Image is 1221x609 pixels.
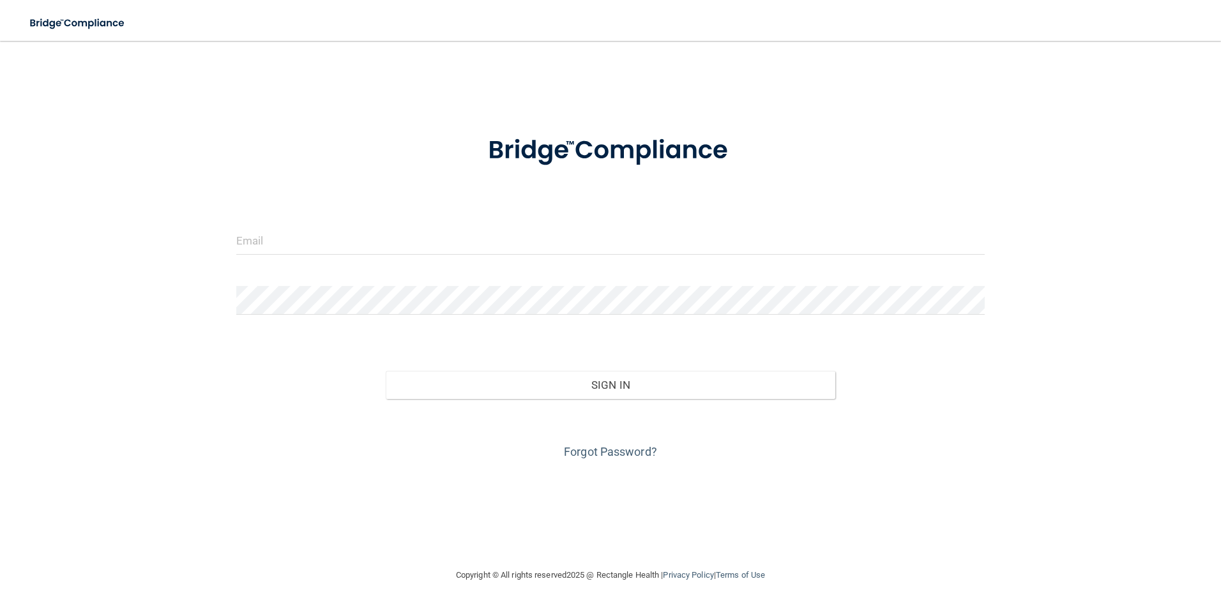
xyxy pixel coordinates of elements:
[19,10,137,36] img: bridge_compliance_login_screen.278c3ca4.svg
[663,570,713,580] a: Privacy Policy
[716,570,765,580] a: Terms of Use
[377,555,844,596] div: Copyright © All rights reserved 2025 @ Rectangle Health | |
[236,226,985,255] input: Email
[386,371,835,399] button: Sign In
[462,117,759,184] img: bridge_compliance_login_screen.278c3ca4.svg
[564,445,657,458] a: Forgot Password?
